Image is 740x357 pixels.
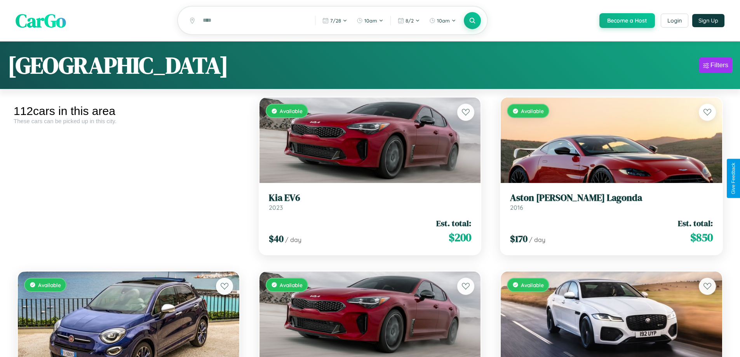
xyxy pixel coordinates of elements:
span: 2016 [510,204,523,211]
button: 10am [425,14,460,27]
button: Login [661,14,688,28]
a: Aston [PERSON_NAME] Lagonda2016 [510,192,713,211]
span: Available [521,108,544,114]
button: Filters [699,57,732,73]
span: $ 850 [690,230,713,245]
span: Est. total: [678,218,713,229]
span: 2023 [269,204,283,211]
span: $ 170 [510,232,528,245]
div: Filters [710,61,728,69]
button: 7/28 [319,14,351,27]
h3: Kia EV6 [269,192,472,204]
div: These cars can be picked up in this city. [14,118,244,124]
span: Est. total: [436,218,471,229]
button: Sign Up [692,14,724,27]
h1: [GEOGRAPHIC_DATA] [8,49,228,81]
span: 7 / 28 [330,17,341,24]
a: Kia EV62023 [269,192,472,211]
span: $ 40 [269,232,284,245]
span: CarGo [16,8,66,33]
span: / day [285,236,301,244]
span: / day [529,236,545,244]
span: 8 / 2 [406,17,414,24]
button: 8/2 [394,14,424,27]
div: 112 cars in this area [14,104,244,118]
span: Available [280,282,303,288]
span: Available [280,108,303,114]
span: 10am [364,17,377,24]
div: Give Feedback [731,163,736,194]
button: Become a Host [599,13,655,28]
span: $ 200 [449,230,471,245]
button: 10am [353,14,387,27]
span: 10am [437,17,450,24]
span: Available [521,282,544,288]
h3: Aston [PERSON_NAME] Lagonda [510,192,713,204]
span: Available [38,282,61,288]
